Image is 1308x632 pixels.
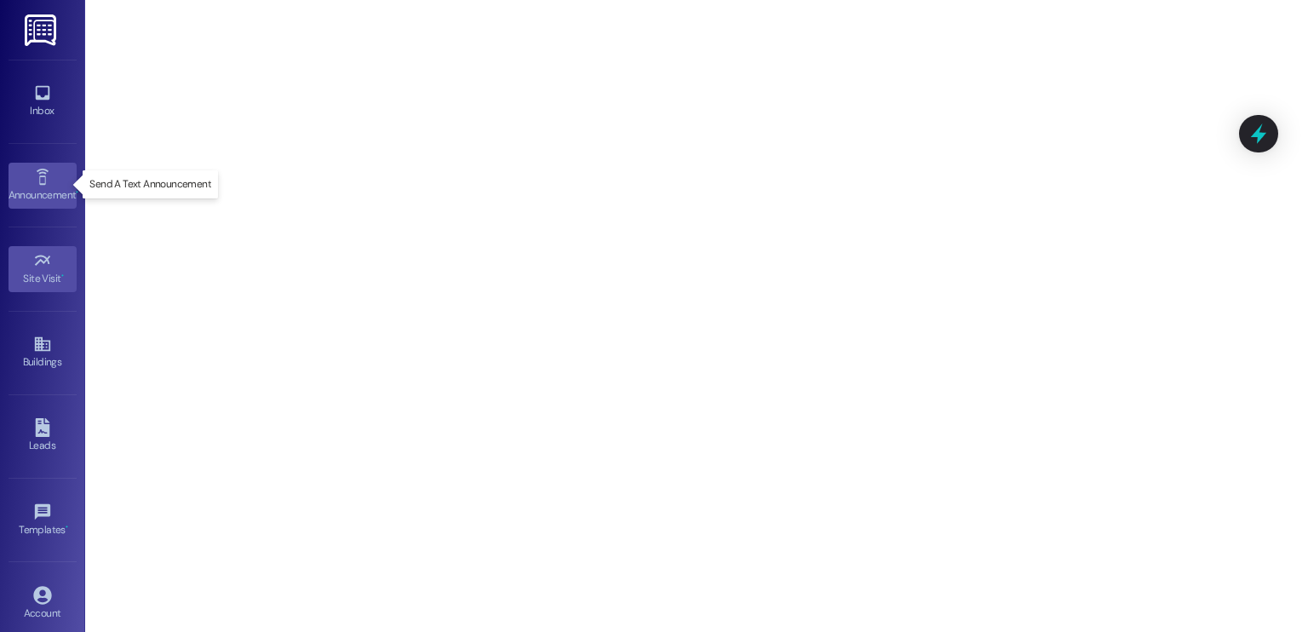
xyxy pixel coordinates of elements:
a: Inbox [9,78,77,124]
a: Account [9,581,77,627]
img: ResiDesk Logo [25,14,60,46]
a: Buildings [9,330,77,376]
p: Send A Text Announcement [89,177,211,192]
span: • [76,187,78,198]
a: Site Visit • [9,246,77,292]
span: • [61,270,64,282]
a: Leads [9,413,77,459]
span: • [66,521,68,533]
a: Templates • [9,497,77,543]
